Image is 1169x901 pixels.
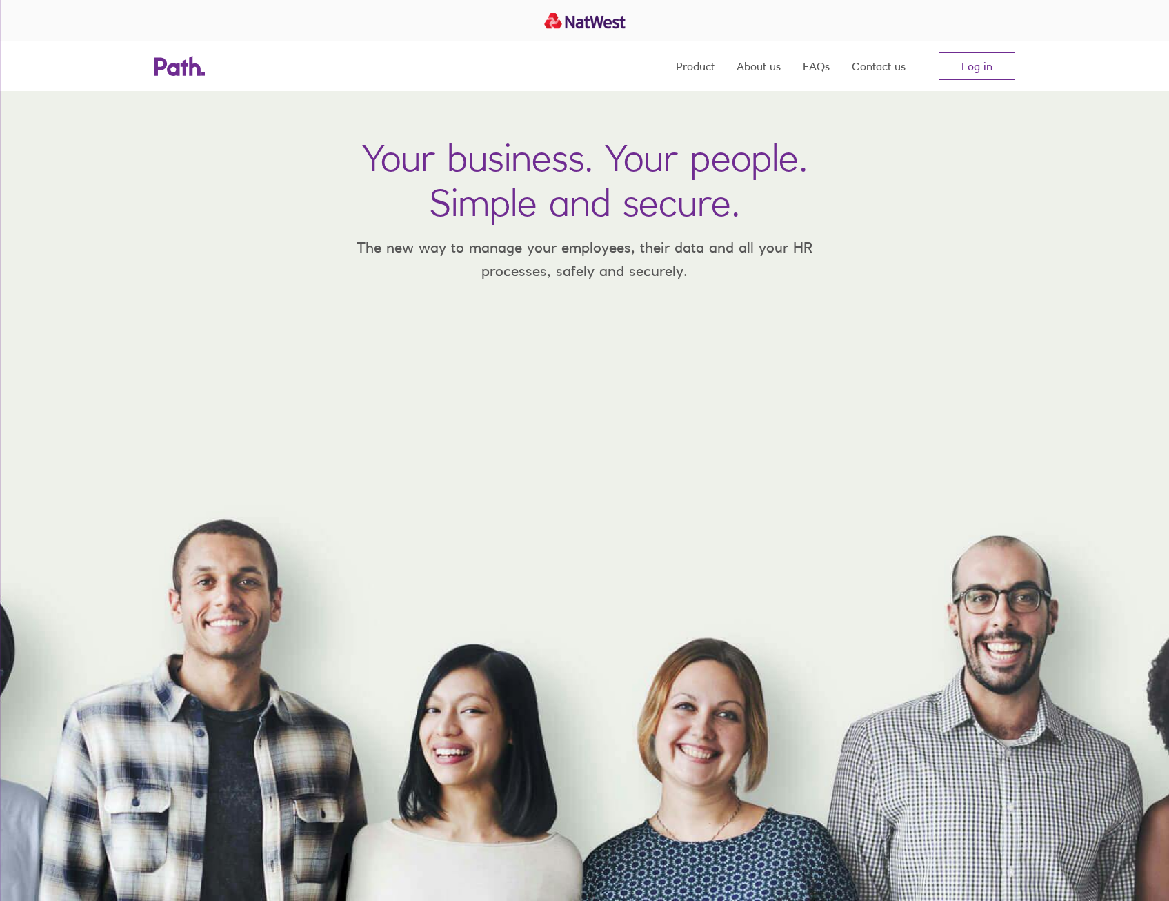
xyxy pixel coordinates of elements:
p: The new way to manage your employees, their data and all your HR processes, safely and securely. [337,236,833,282]
h1: Your business. Your people. Simple and secure. [362,135,808,225]
a: Product [676,41,715,91]
a: Log in [939,52,1015,80]
a: Contact us [852,41,906,91]
a: About us [737,41,781,91]
a: FAQs [803,41,830,91]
